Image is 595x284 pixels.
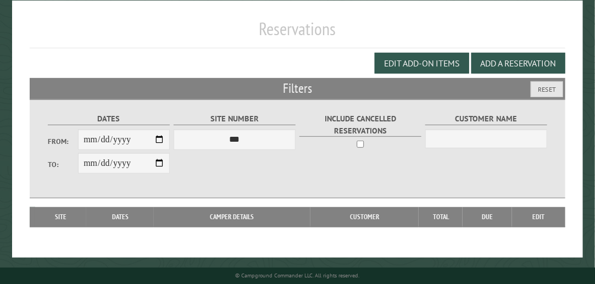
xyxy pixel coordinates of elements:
[425,113,548,125] label: Customer Name
[30,18,565,48] h1: Reservations
[48,113,170,125] label: Dates
[154,207,310,227] th: Camper Details
[299,113,422,137] label: Include Cancelled Reservations
[419,207,463,227] th: Total
[471,53,565,74] button: Add a Reservation
[35,207,86,227] th: Site
[310,207,419,227] th: Customer
[512,207,565,227] th: Edit
[531,81,563,97] button: Reset
[463,207,512,227] th: Due
[174,113,296,125] label: Site Number
[48,136,79,147] label: From:
[375,53,469,74] button: Edit Add-on Items
[86,207,154,227] th: Dates
[30,78,565,99] h2: Filters
[235,272,359,279] small: © Campground Commander LLC. All rights reserved.
[48,159,79,170] label: To:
